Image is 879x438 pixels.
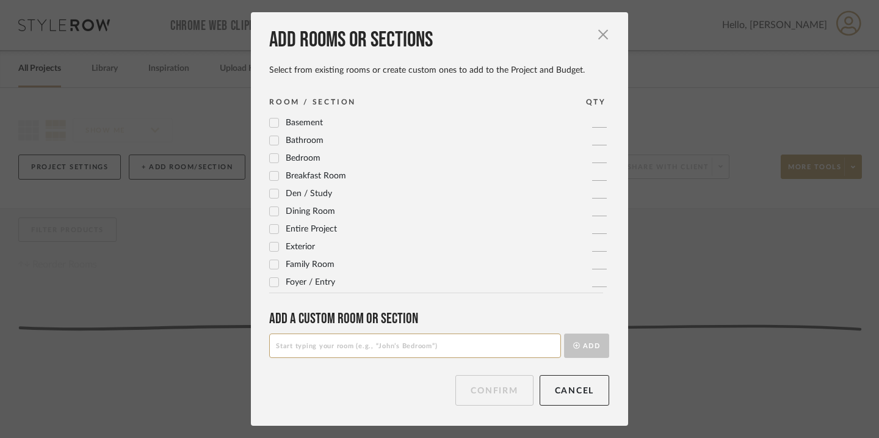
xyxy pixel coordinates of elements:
[564,334,609,358] button: Add
[286,136,324,145] span: Bathroom
[286,207,335,216] span: Dining Room
[269,334,561,358] input: Start typing your room (e.g., “John’s Bedroom”)
[586,96,606,108] div: QTY
[286,260,335,269] span: Family Room
[286,243,315,251] span: Exterior
[455,375,533,406] button: Confirm
[286,172,346,180] span: Breakfast Room
[591,22,615,46] button: Close
[286,278,335,287] span: Foyer / Entry
[269,96,356,108] div: ROOM / SECTION
[286,119,323,127] span: Basement
[540,375,610,406] button: Cancel
[269,27,609,54] div: Add rooms or sections
[286,154,320,162] span: Bedroom
[269,65,609,76] div: Select from existing rooms or create custom ones to add to the Project and Budget.
[269,310,609,327] div: Add a Custom room or Section
[286,225,337,233] span: Entire Project
[286,189,332,198] span: Den / Study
